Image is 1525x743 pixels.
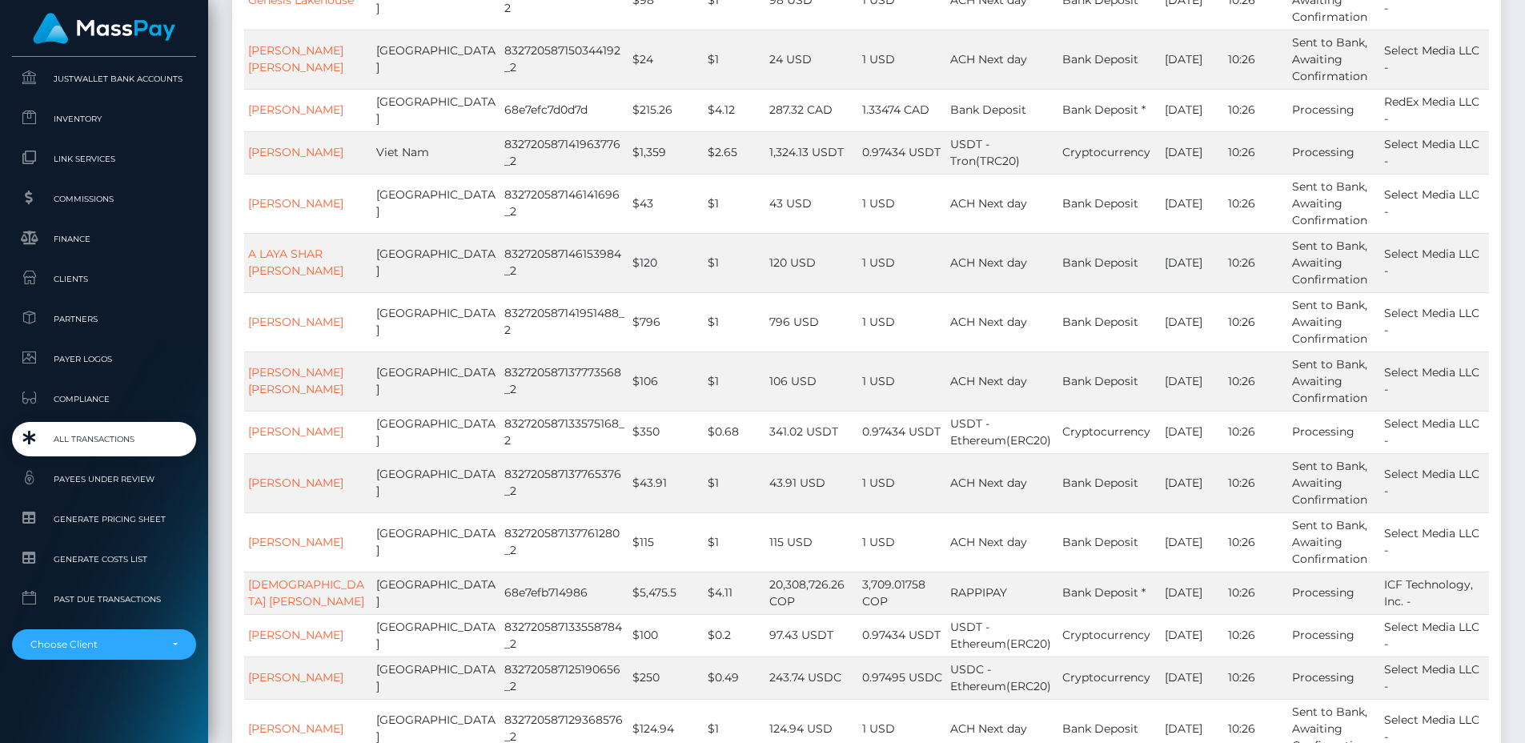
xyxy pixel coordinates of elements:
td: [DATE] [1161,453,1224,512]
td: [GEOGRAPHIC_DATA] [372,351,500,411]
td: 832720587141963776_2 [500,131,628,174]
td: [DATE] [1161,657,1224,699]
td: 832720587125190656_2 [500,657,628,699]
td: [DATE] [1161,512,1224,572]
td: 10:26 [1224,657,1288,699]
a: Partners [12,302,196,336]
a: Past Due Transactions [12,582,196,616]
td: [GEOGRAPHIC_DATA] [372,233,500,292]
td: Select Media LLC - [1380,657,1489,699]
td: 1 USD [858,292,946,351]
td: $106 [628,351,704,411]
td: 10:26 [1224,89,1288,131]
span: ACH Next day [950,535,1027,549]
td: 832720587137765376_2 [500,453,628,512]
td: 3,709.01758 COP [858,572,946,614]
td: $1 [704,351,765,411]
td: 10:26 [1224,233,1288,292]
td: [DATE] [1161,572,1224,614]
td: 1 USD [858,30,946,89]
td: Bank Deposit [1058,174,1161,233]
td: $350 [628,411,704,453]
td: [GEOGRAPHIC_DATA] [372,30,500,89]
td: $2.65 [704,131,765,174]
span: USDT - Ethereum(ERC20) [950,416,1051,448]
td: $0.2 [704,614,765,657]
span: ACH Next day [950,721,1027,736]
td: 0.97434 USDT [858,131,946,174]
td: $1 [704,453,765,512]
a: Payees under Review [12,462,196,496]
td: [GEOGRAPHIC_DATA] [372,657,500,699]
td: [DATE] [1161,411,1224,453]
td: $0.49 [704,657,765,699]
td: Select Media LLC - [1380,233,1489,292]
td: 10:26 [1224,512,1288,572]
td: 115 USD [765,512,857,572]
td: Viet Nam [372,131,500,174]
a: Link Services [12,142,196,176]
div: Choose Client [30,638,159,651]
td: 24 USD [765,30,857,89]
a: [PERSON_NAME] [248,196,343,211]
td: Processing [1288,572,1380,614]
a: Payer Logos [12,342,196,376]
a: Clients [12,262,196,296]
td: Select Media LLC - [1380,292,1489,351]
td: Processing [1288,657,1380,699]
td: Bank Deposit [1058,30,1161,89]
td: Sent to Bank, Awaiting Confirmation [1288,233,1380,292]
td: 832720587133575168_2 [500,411,628,453]
span: Generate Pricing Sheet [18,510,190,528]
td: Bank Deposit [1058,351,1161,411]
td: 10:26 [1224,614,1288,657]
td: $215.26 [628,89,704,131]
a: [DEMOGRAPHIC_DATA] [PERSON_NAME] [248,577,364,608]
td: $115 [628,512,704,572]
span: Payer Logos [18,350,190,368]
td: [GEOGRAPHIC_DATA] [372,174,500,233]
a: Finance [12,222,196,256]
td: $1 [704,292,765,351]
td: 10:26 [1224,292,1288,351]
td: [DATE] [1161,233,1224,292]
td: Cryptocurrency [1058,614,1161,657]
td: [DATE] [1161,614,1224,657]
td: 1 USD [858,512,946,572]
td: 1,324.13 USDT [765,131,857,174]
span: Link Services [18,150,190,168]
span: All Transactions [18,430,190,448]
td: Cryptocurrency [1058,411,1161,453]
td: [GEOGRAPHIC_DATA] [372,453,500,512]
td: [GEOGRAPHIC_DATA] [372,89,500,131]
td: Select Media LLC - [1380,614,1489,657]
span: RAPPIPAY [950,585,1007,600]
td: $5,475.5 [628,572,704,614]
td: $1 [704,174,765,233]
td: 97.43 USDT [765,614,857,657]
td: Bank Deposit [1058,453,1161,512]
td: Bank Deposit * [1058,572,1161,614]
td: $100 [628,614,704,657]
a: All Transactions [12,422,196,456]
span: USDT - Tron(TRC20) [950,137,1020,168]
td: Sent to Bank, Awaiting Confirmation [1288,512,1380,572]
td: 68e7efb714986 [500,572,628,614]
td: Bank Deposit [1058,292,1161,351]
td: Processing [1288,411,1380,453]
a: A LAYA SHAR [PERSON_NAME] [248,247,343,278]
a: [PERSON_NAME] [248,628,343,642]
img: MassPay Logo [33,13,175,44]
td: 1 USD [858,453,946,512]
td: Select Media LLC - [1380,351,1489,411]
td: [DATE] [1161,30,1224,89]
td: 832720587137773568_2 [500,351,628,411]
td: 832720587133558784_2 [500,614,628,657]
td: [GEOGRAPHIC_DATA] [372,411,500,453]
td: $1 [704,30,765,89]
td: Bank Deposit [1058,233,1161,292]
td: 10:26 [1224,351,1288,411]
a: [PERSON_NAME] [PERSON_NAME] [248,365,343,396]
td: [DATE] [1161,131,1224,174]
td: Cryptocurrency [1058,657,1161,699]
